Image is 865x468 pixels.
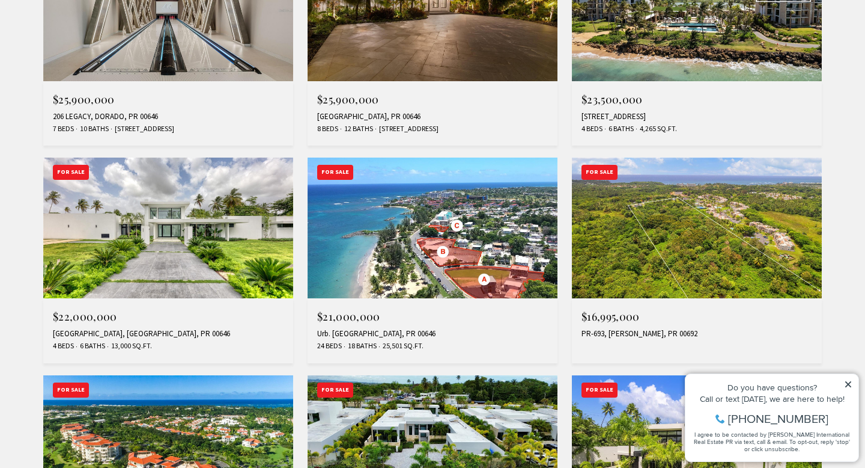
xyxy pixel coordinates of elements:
a: For Sale For Sale $16,995,000 PR-693, [PERSON_NAME], PR 00692 [572,158,822,363]
div: For Sale [581,165,618,180]
span: $23,500,000 [581,92,643,106]
span: 4 Beds [53,341,74,351]
div: For Sale [317,165,353,180]
div: For Sale [317,383,353,398]
span: 6 Baths [605,124,634,134]
span: $21,000,000 [317,309,380,324]
div: For Sale [581,383,618,398]
div: Do you have questions? [13,27,174,35]
div: For Sale [53,383,89,398]
span: [STREET_ADDRESS] [376,124,439,134]
div: [GEOGRAPHIC_DATA], PR 00646 [317,112,548,122]
div: [GEOGRAPHIC_DATA], [GEOGRAPHIC_DATA], PR 00646 [53,329,284,339]
span: $22,000,000 [53,309,117,324]
div: Call or text [DATE], we are here to help! [13,38,174,47]
span: 18 Baths [345,341,377,351]
a: For Sale For Sale $21,000,000 Urb. [GEOGRAPHIC_DATA], PR 00646 24 Beds 18 Baths 25,501 Sq.Ft. [308,158,557,363]
span: 7 Beds [53,124,74,134]
div: Urb. [GEOGRAPHIC_DATA], PR 00646 [317,329,548,339]
img: For Sale [308,158,557,298]
span: $16,995,000 [581,309,640,324]
span: 8 Beds [317,124,338,134]
span: $25,900,000 [317,92,379,106]
span: $25,900,000 [53,92,115,106]
span: [STREET_ADDRESS] [112,124,174,134]
img: For Sale [43,158,293,298]
span: 10 Baths [77,124,109,134]
div: PR-693, [PERSON_NAME], PR 00692 [581,329,812,339]
span: 13,000 Sq.Ft. [108,341,152,351]
span: I agree to be contacted by [PERSON_NAME] International Real Estate PR via text, call & email. To ... [15,74,171,97]
span: 12 Baths [341,124,373,134]
span: 4,265 Sq.Ft. [637,124,677,134]
a: For Sale For Sale $22,000,000 [GEOGRAPHIC_DATA], [GEOGRAPHIC_DATA], PR 00646 4 Beds 6 Baths 13,00... [43,158,293,363]
span: 6 Baths [77,341,105,351]
div: For Sale [53,165,89,180]
span: 24 Beds [317,341,342,351]
div: [STREET_ADDRESS] [581,112,812,122]
div: 206 LEGACY, DORADO, PR 00646 [53,112,284,122]
span: 25,501 Sq.Ft. [380,341,423,351]
span: [PHONE_NUMBER] [49,57,150,69]
span: 4 Beds [581,124,602,134]
img: For Sale [572,158,822,298]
